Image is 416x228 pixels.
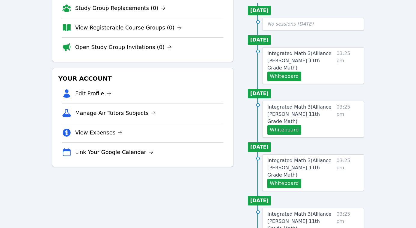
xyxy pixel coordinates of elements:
span: 03:25 pm [336,103,359,135]
a: Manage Air Tutors Subjects [75,109,156,117]
span: Integrated Math 3 ( Alliance [PERSON_NAME] 11th Grade Math ) [267,158,331,178]
span: No sessions [DATE] [267,21,314,27]
span: Integrated Math 3 ( Alliance [PERSON_NAME] 11th Grade Math ) [267,104,331,124]
a: Edit Profile [75,89,111,98]
a: Integrated Math 3(Alliance [PERSON_NAME] 11th Grade Math) [267,157,334,179]
a: Study Group Replacements (0) [75,4,165,12]
span: 03:25 pm [336,50,359,81]
span: 03:25 pm [336,157,359,188]
button: Whiteboard [267,72,301,81]
span: Integrated Math 3 ( Alliance [PERSON_NAME] 11th Grade Math ) [267,51,331,71]
li: [DATE] [248,142,271,152]
a: Integrated Math 3(Alliance [PERSON_NAME] 11th Grade Math) [267,50,334,72]
a: Integrated Math 3(Alliance [PERSON_NAME] 11th Grade Math) [267,103,334,125]
a: View Expenses [75,128,123,137]
h3: Your Account [57,73,228,84]
li: [DATE] [248,89,271,98]
a: View Registerable Course Groups (0) [75,23,182,32]
a: Link Your Google Calendar [75,148,153,156]
li: [DATE] [248,35,271,45]
button: Whiteboard [267,179,301,188]
a: Open Study Group Invitations (0) [75,43,172,51]
li: [DATE] [248,6,271,15]
button: Whiteboard [267,125,301,135]
li: [DATE] [248,196,271,205]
